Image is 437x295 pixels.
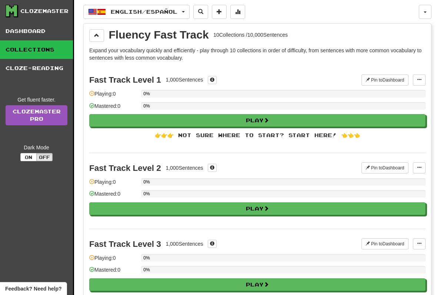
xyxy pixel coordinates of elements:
[89,90,137,102] div: Playing: 0
[109,29,209,40] div: Fluency Fast Track
[166,240,203,248] div: 1,000 Sentences
[83,5,190,19] button: English/Español
[6,144,67,151] div: Dark Mode
[89,239,161,249] div: Fast Track Level 3
[166,164,203,172] div: 1,000 Sentences
[166,76,203,83] div: 1,000 Sentences
[6,96,67,103] div: Get fluent faster.
[213,31,288,39] div: 10 Collections / 10,000 Sentences
[230,5,245,19] button: More stats
[361,238,408,249] button: Pin toDashboard
[36,153,53,161] button: Off
[89,75,161,84] div: Fast Track Level 1
[89,266,137,278] div: Mastered: 0
[89,202,426,215] button: Play
[89,163,161,173] div: Fast Track Level 2
[20,153,37,161] button: On
[212,5,227,19] button: Add sentence to collection
[89,190,137,202] div: Mastered: 0
[20,7,69,15] div: Clozemaster
[89,132,426,139] div: 👉👉👉 Not sure where to start? Start here! 👈👈👈
[361,162,408,173] button: Pin toDashboard
[361,74,408,86] button: Pin toDashboard
[111,9,177,15] span: English / Español
[89,278,426,291] button: Play
[89,178,137,190] div: Playing: 0
[6,105,67,125] a: ClozemasterPro
[89,114,426,127] button: Play
[89,47,426,62] p: Expand your vocabulary quickly and efficiently - play through 10 collections in order of difficul...
[89,102,137,115] div: Mastered: 0
[5,285,61,292] span: Open feedback widget
[89,254,137,266] div: Playing: 0
[193,5,208,19] button: Search sentences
